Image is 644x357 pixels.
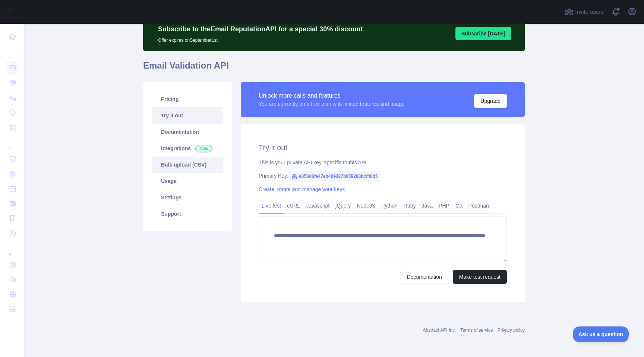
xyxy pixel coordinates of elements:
button: Upgrade [474,94,507,108]
a: NodeJS [354,200,378,212]
button: Subscribe [DATE] [455,27,511,40]
a: Documentation [401,270,448,284]
a: cURL [284,200,303,212]
a: Javascript [303,200,332,212]
a: Support [152,206,223,222]
div: ... [6,45,18,60]
a: Java [419,200,436,212]
a: Try it out [152,107,223,124]
a: Go [452,200,465,212]
a: Settings [152,189,223,206]
span: Invite users [575,8,604,16]
a: jQuery [332,200,354,212]
p: Subscribe to the Email Reputation API for a special 30 % discount [158,24,363,34]
button: Invite users [563,6,605,18]
a: Bulk upload (CSV) [152,157,223,173]
a: Create, rotate and manage your keys [259,186,345,192]
h1: Email Validation API [143,60,525,78]
a: Terms of service [460,328,493,333]
a: Python [378,200,401,212]
div: You are currently on a free plan with limited features and usage [259,100,405,108]
iframe: Toggle Customer Support [573,326,629,342]
a: Ruby [401,200,419,212]
div: Unlock more calls and features [259,91,405,100]
span: e356d6fe47eb409387b959288bcf48d5 [288,171,381,182]
a: Postman [465,200,492,212]
a: Live test [259,200,284,212]
div: Primary Key: [259,172,507,180]
div: ... [6,136,18,151]
a: Abstract API Inc. [423,328,456,333]
div: ... [6,241,18,256]
h2: Try it out [259,142,507,153]
div: This is your private API key, specific to this API. [259,159,507,166]
button: Make test request [453,270,507,284]
a: Pricing [152,91,223,107]
a: PHP [436,200,452,212]
a: Usage [152,173,223,189]
a: Privacy policy [498,328,525,333]
a: Integrations New [152,140,223,157]
a: Documentation [152,124,223,140]
p: Offer expires on September 1st. [158,34,363,43]
span: New [195,145,212,152]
